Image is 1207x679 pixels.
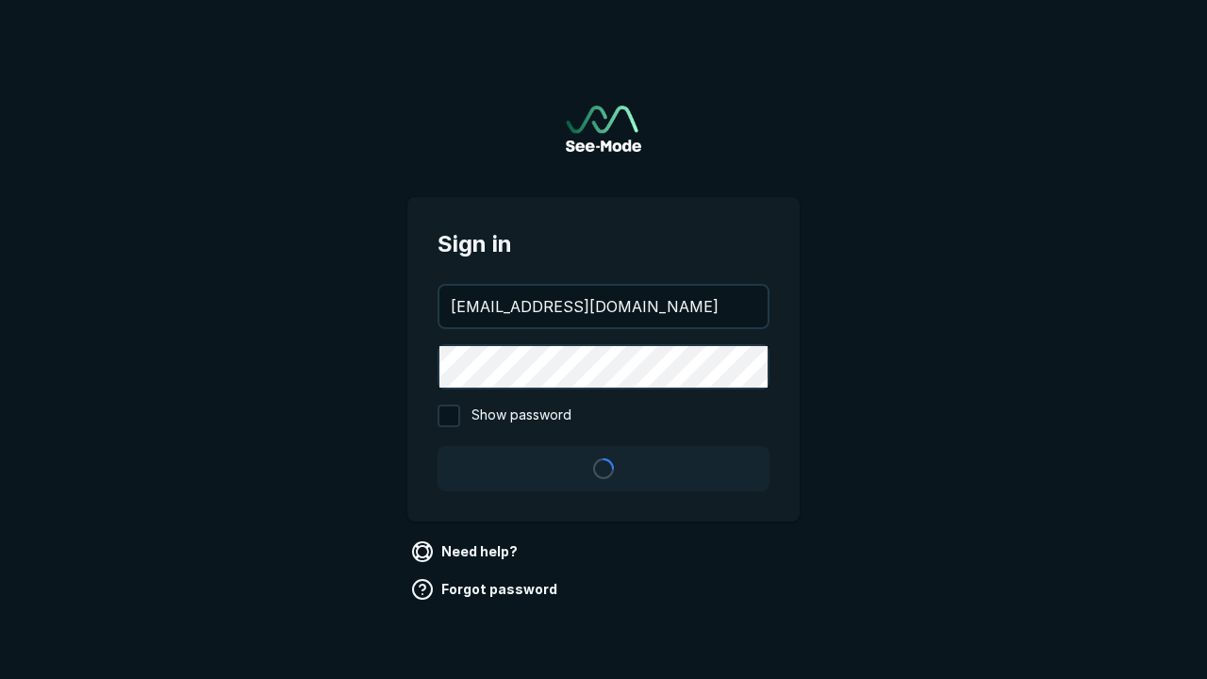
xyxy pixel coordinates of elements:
input: your@email.com [439,286,768,327]
a: Go to sign in [566,106,641,152]
a: Need help? [407,537,525,567]
a: Forgot password [407,574,565,604]
span: Show password [471,405,571,427]
span: Sign in [438,227,769,261]
img: See-Mode Logo [566,106,641,152]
